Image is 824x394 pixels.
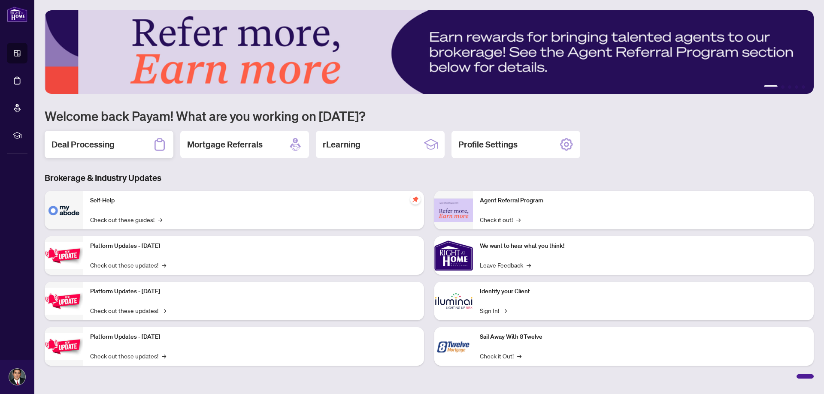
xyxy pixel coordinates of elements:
[45,288,83,315] img: Platform Updates - July 8, 2025
[790,364,815,390] button: Open asap
[434,282,473,320] img: Identify your Client
[517,351,521,361] span: →
[480,351,521,361] a: Check it Out!→
[45,172,814,184] h3: Brokerage & Industry Updates
[434,327,473,366] img: Sail Away With 8Twelve
[158,215,162,224] span: →
[45,191,83,229] img: Self-Help
[90,215,162,224] a: Check out these guides!→
[764,85,778,89] button: 1
[90,287,417,296] p: Platform Updates - [DATE]
[323,138,360,150] h2: rLearning
[162,351,166,361] span: →
[480,306,507,315] a: Sign In!→
[90,260,166,270] a: Check out these updates!→
[434,199,473,222] img: Agent Referral Program
[51,138,115,150] h2: Deal Processing
[90,332,417,342] p: Platform Updates - [DATE]
[7,6,27,22] img: logo
[480,196,807,205] p: Agent Referral Program
[802,85,805,89] button: 5
[162,306,166,315] span: →
[458,138,518,150] h2: Profile Settings
[90,196,417,205] p: Self-Help
[795,85,798,89] button: 4
[162,260,166,270] span: →
[45,108,814,124] h1: Welcome back Payam! What are you working on [DATE]?
[516,215,521,224] span: →
[410,194,421,205] span: pushpin
[45,333,83,360] img: Platform Updates - June 23, 2025
[788,85,791,89] button: 3
[480,241,807,251] p: We want to hear what you think!
[480,215,521,224] a: Check it out!→
[90,351,166,361] a: Check out these updates!→
[480,332,807,342] p: Sail Away With 8Twelve
[527,260,531,270] span: →
[90,241,417,251] p: Platform Updates - [DATE]
[45,10,814,94] img: Slide 0
[45,242,83,269] img: Platform Updates - July 21, 2025
[90,306,166,315] a: Check out these updates!→
[434,236,473,275] img: We want to hear what you think!
[781,85,785,89] button: 2
[9,369,25,385] img: Profile Icon
[503,306,507,315] span: →
[480,260,531,270] a: Leave Feedback→
[480,287,807,296] p: Identify your Client
[187,138,263,150] h2: Mortgage Referrals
